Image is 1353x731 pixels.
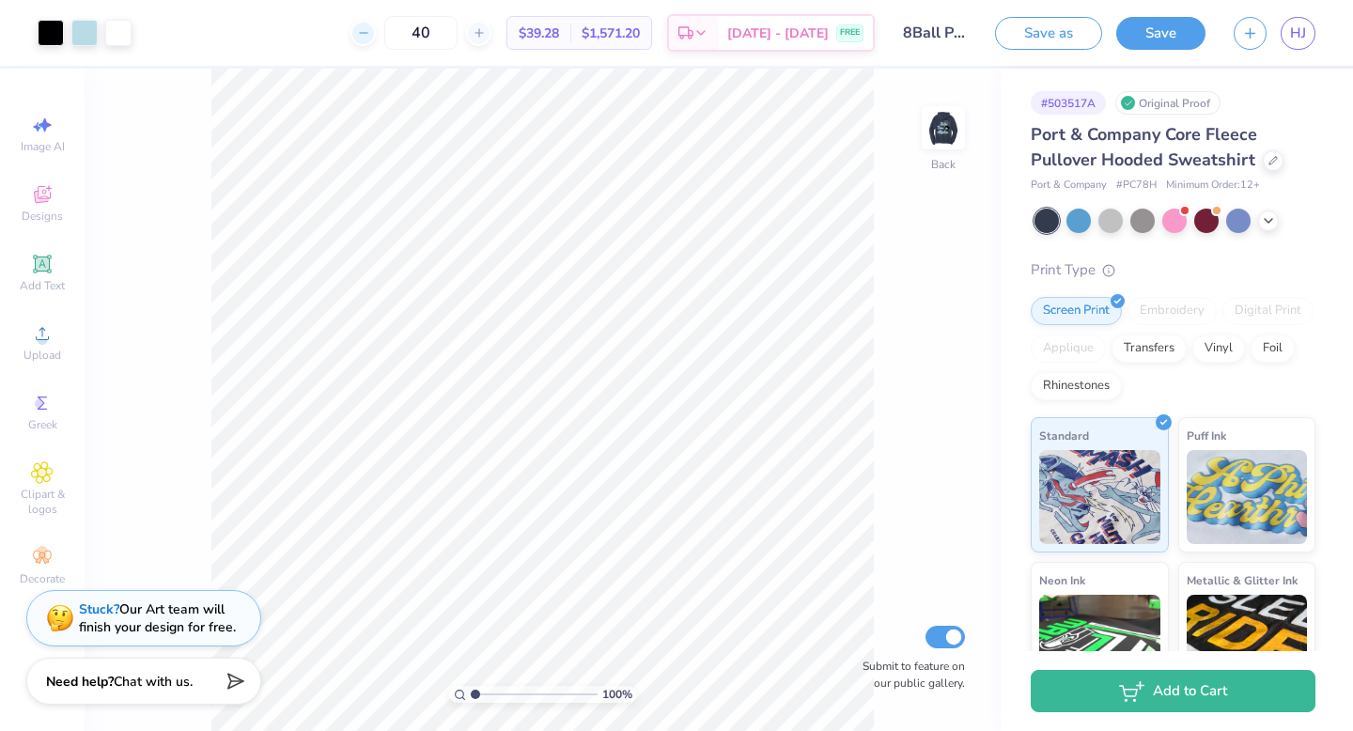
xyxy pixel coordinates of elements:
[1187,450,1308,544] img: Puff Ink
[840,26,860,39] span: FREE
[1031,123,1257,171] span: Port & Company Core Fleece Pullover Hooded Sweatshirt
[1222,297,1314,325] div: Digital Print
[1039,426,1089,445] span: Standard
[20,571,65,586] span: Decorate
[1281,17,1315,50] a: HJ
[384,16,458,50] input: – –
[995,17,1102,50] button: Save as
[22,209,63,224] span: Designs
[1187,595,1308,689] img: Metallic & Glitter Ink
[1187,570,1298,590] span: Metallic & Glitter Ink
[931,156,956,173] div: Back
[1031,178,1107,194] span: Port & Company
[1031,91,1106,115] div: # 503517A
[9,487,75,517] span: Clipart & logos
[28,417,57,432] span: Greek
[852,658,965,692] label: Submit to feature on our public gallery.
[1031,297,1122,325] div: Screen Print
[1251,334,1295,363] div: Foil
[23,348,61,363] span: Upload
[1127,297,1217,325] div: Embroidery
[1116,178,1157,194] span: # PC78H
[1115,91,1221,115] div: Original Proof
[1031,372,1122,400] div: Rhinestones
[1031,334,1106,363] div: Applique
[1112,334,1187,363] div: Transfers
[1290,23,1306,44] span: HJ
[1039,570,1085,590] span: Neon Ink
[20,278,65,293] span: Add Text
[1039,595,1160,689] img: Neon Ink
[925,109,962,147] img: Back
[582,23,640,43] span: $1,571.20
[114,673,193,691] span: Chat with us.
[46,673,114,691] strong: Need help?
[1031,259,1315,281] div: Print Type
[1039,450,1160,544] img: Standard
[602,686,632,703] span: 100 %
[1187,426,1226,445] span: Puff Ink
[21,139,65,154] span: Image AI
[1031,670,1315,712] button: Add to Cart
[79,600,119,618] strong: Stuck?
[889,14,981,52] input: Untitled Design
[519,23,559,43] span: $39.28
[1192,334,1245,363] div: Vinyl
[79,600,236,636] div: Our Art team will finish your design for free.
[727,23,829,43] span: [DATE] - [DATE]
[1116,17,1205,50] button: Save
[1166,178,1260,194] span: Minimum Order: 12 +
